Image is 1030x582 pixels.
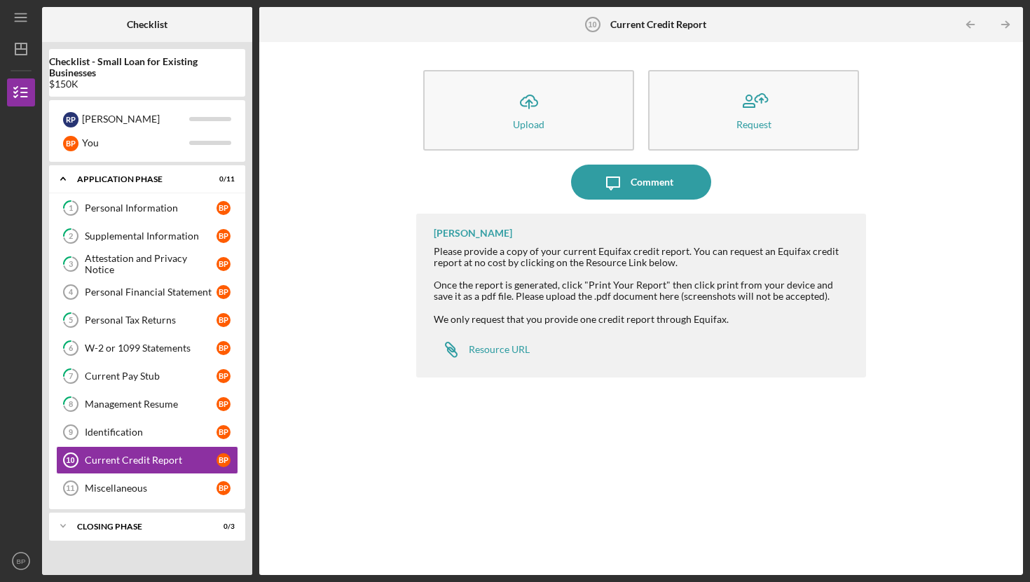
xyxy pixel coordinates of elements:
[217,201,231,215] div: B P
[69,428,73,436] tspan: 9
[69,232,73,241] tspan: 2
[513,119,544,130] div: Upload
[66,484,74,492] tspan: 11
[631,165,673,200] div: Comment
[69,316,73,325] tspan: 5
[85,314,217,326] div: Personal Tax Returns
[49,56,245,78] b: Checklist - Small Loan for Existing Businesses
[56,194,238,222] a: 1Personal InformationBP
[217,369,231,383] div: B P
[85,253,217,275] div: Attestation and Privacy Notice
[56,334,238,362] a: 6W-2 or 1099 StatementsBP
[85,399,217,410] div: Management Resume
[7,547,35,575] button: BP
[69,204,73,213] tspan: 1
[217,425,231,439] div: B P
[434,335,530,363] a: Resource URL
[210,522,235,531] div: 0 / 3
[56,390,238,418] a: 8Management ResumeBP
[85,286,217,298] div: Personal Financial Statement
[469,344,530,355] div: Resource URL
[56,222,238,250] a: 2Supplemental InformationBP
[571,165,711,200] button: Comment
[82,107,189,131] div: [PERSON_NAME]
[82,131,189,155] div: You
[85,370,217,382] div: Current Pay Stub
[85,483,217,494] div: Miscellaneous
[217,481,231,495] div: B P
[589,20,597,29] tspan: 10
[69,372,74,381] tspan: 7
[77,522,200,531] div: Closing Phase
[77,175,200,183] div: Application Phase
[69,260,73,269] tspan: 3
[56,362,238,390] a: 7Current Pay StubBP
[69,288,74,296] tspan: 4
[85,342,217,354] div: W-2 or 1099 Statements
[736,119,771,130] div: Request
[56,278,238,306] a: 4Personal Financial StatementBP
[69,344,74,353] tspan: 6
[69,400,73,409] tspan: 8
[648,70,859,151] button: Request
[56,474,238,502] a: 11MiscellaneousBP
[85,455,217,466] div: Current Credit Report
[217,257,231,271] div: B P
[217,397,231,411] div: B P
[423,70,634,151] button: Upload
[56,446,238,474] a: 10Current Credit ReportBP
[63,112,78,127] div: R P
[127,19,167,30] b: Checklist
[217,229,231,243] div: B P
[56,418,238,446] a: 9IdentificationBP
[217,341,231,355] div: B P
[49,78,245,90] div: $150K
[85,230,217,242] div: Supplemental Information
[63,136,78,151] div: B P
[66,456,74,464] tspan: 10
[217,453,231,467] div: B P
[217,313,231,327] div: B P
[17,557,26,565] text: BP
[217,285,231,299] div: B P
[434,246,852,325] div: Please provide a copy of your current Equifax credit report. You can request an Equifax credit re...
[434,228,512,239] div: [PERSON_NAME]
[85,202,217,214] div: Personal Information
[56,306,238,334] a: 5Personal Tax ReturnsBP
[56,250,238,278] a: 3Attestation and Privacy NoticeBP
[85,427,217,438] div: Identification
[610,19,706,30] b: Current Credit Report
[210,175,235,183] div: 0 / 11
